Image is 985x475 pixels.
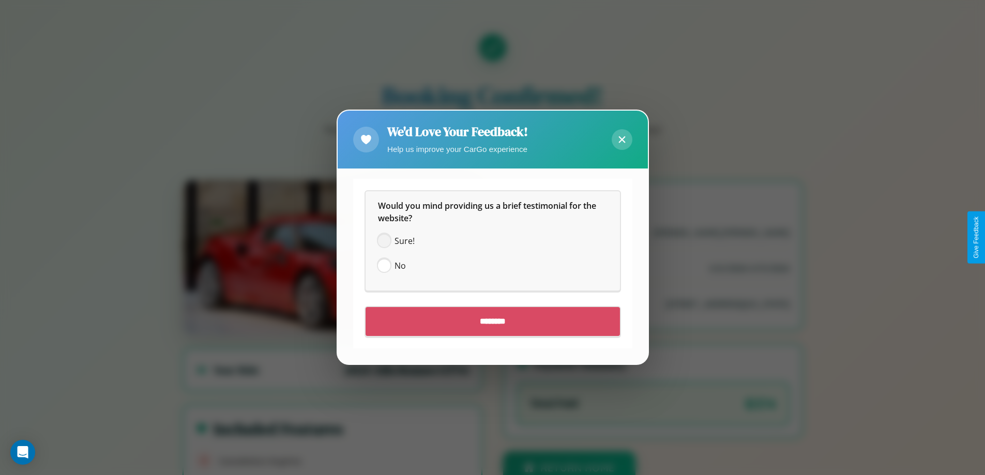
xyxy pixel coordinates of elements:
h2: We'd Love Your Feedback! [387,123,528,140]
div: Open Intercom Messenger [10,440,35,465]
div: Give Feedback [973,217,980,258]
p: Help us improve your CarGo experience [387,142,528,156]
span: Sure! [395,235,415,248]
span: Would you mind providing us a brief testimonial for the website? [378,201,598,224]
span: No [395,260,406,272]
